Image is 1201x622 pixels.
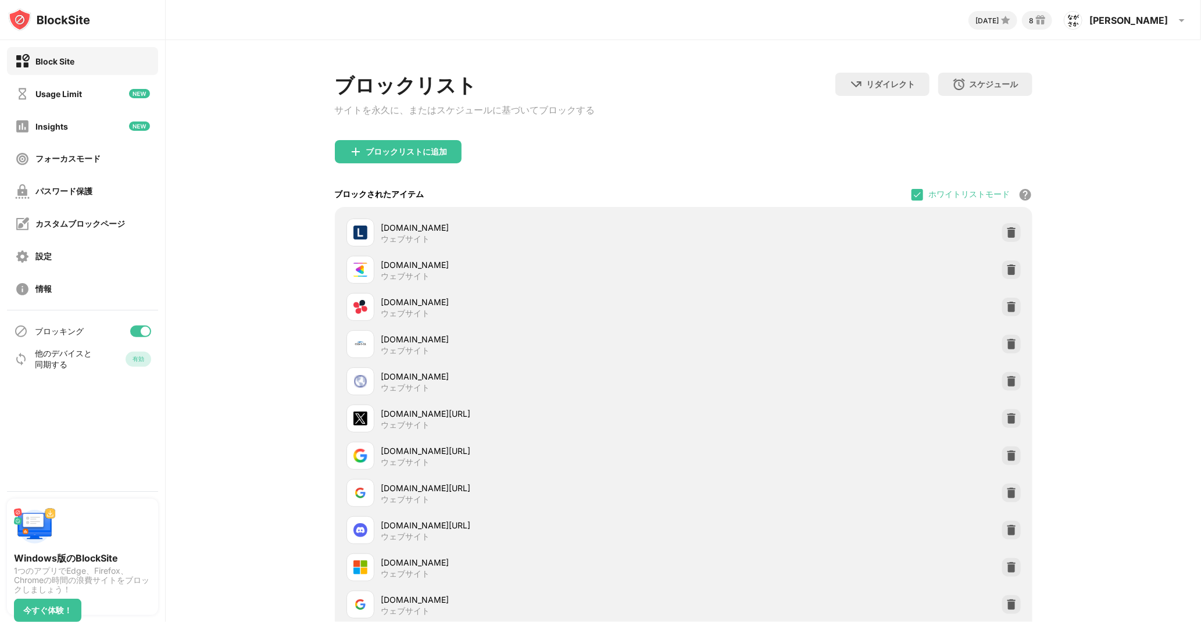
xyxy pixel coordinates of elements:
[15,184,30,199] img: password-protection-off.svg
[1064,11,1082,30] img: AATXAJz3TPszkWuaOVQvxoVHYnlOM2qFuEWEQ8h4hXa_=s96-c
[353,598,367,612] img: favicons
[1089,15,1168,26] div: [PERSON_NAME]
[35,284,52,295] div: 情報
[381,271,430,281] div: ウェブサイト
[381,370,684,383] div: [DOMAIN_NAME]
[353,337,367,351] img: favicons
[381,308,430,319] div: ウェブサイト
[381,221,684,234] div: [DOMAIN_NAME]
[970,79,1018,90] div: スケジュール
[381,407,684,420] div: [DOMAIN_NAME][URL]
[381,494,430,505] div: ウェブサイト
[381,234,430,244] div: ウェブサイト
[353,486,367,500] img: favicons
[913,190,922,199] img: check.svg
[35,186,92,197] div: パスワード保護
[15,152,30,166] img: focus-off.svg
[15,119,30,134] img: insights-off.svg
[335,189,424,200] div: ブロックされたアイテム
[381,420,430,430] div: ウェブサイト
[35,89,82,99] div: Usage Limit
[366,147,448,156] div: ブロックリストに追加
[381,383,430,393] div: ウェブサイト
[381,606,430,616] div: ウェブサイト
[353,449,367,463] img: favicons
[14,352,28,366] img: sync-icon.svg
[381,457,430,467] div: ウェブサイト
[381,594,684,606] div: [DOMAIN_NAME]
[381,531,430,542] div: ウェブサイト
[381,482,684,494] div: [DOMAIN_NAME][URL]
[381,296,684,308] div: [DOMAIN_NAME]
[999,13,1013,27] img: points-small.svg
[975,16,999,25] div: [DATE]
[381,345,430,356] div: ウェブサイト
[15,87,30,101] img: time-usage-off.svg
[15,54,30,69] img: block-on.svg
[353,300,367,314] img: favicons
[353,263,367,277] img: favicons
[15,249,30,264] img: settings-off.svg
[381,569,430,579] div: ウェブサイト
[14,506,56,548] img: push-desktop.svg
[381,556,684,569] div: [DOMAIN_NAME]
[381,519,684,531] div: [DOMAIN_NAME][URL]
[14,552,151,564] div: Windows版のBlockSite
[35,251,52,262] div: 設定
[129,121,150,131] img: new-icon.svg
[15,217,30,231] img: customize-block-page-off.svg
[381,259,684,271] div: [DOMAIN_NAME]
[35,56,74,66] div: Block Site
[35,153,101,165] div: フォーカスモード
[8,8,90,31] img: logo-blocksite.svg
[14,566,151,594] div: 1つのアプリでEdge、Firefox、Chromeの時間の浪費サイトをブロックしましょう！
[381,333,684,345] div: [DOMAIN_NAME]
[353,412,367,426] img: favicons
[35,121,68,131] div: Insights
[129,89,150,98] img: new-icon.svg
[133,355,144,363] div: 有効
[35,348,95,370] div: 他のデバイスと同期する
[353,560,367,574] img: favicons
[929,189,1010,200] div: ホワイトリストモード
[35,219,125,230] div: カスタムブロックページ
[867,79,916,90] div: リダイレクト
[353,374,367,388] img: favicons
[23,606,72,615] div: 今すぐ体験！
[381,445,684,457] div: [DOMAIN_NAME][URL]
[35,326,84,337] div: ブロッキング
[335,104,595,117] div: サイトを永久に、またはスケジュールに基づいてブロックする
[1034,13,1048,27] img: reward-small.svg
[335,73,595,99] div: ブロックリスト
[14,324,28,338] img: blocking-icon.svg
[1029,16,1034,25] div: 8
[353,523,367,537] img: favicons
[15,282,30,296] img: about-off.svg
[353,226,367,239] img: favicons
